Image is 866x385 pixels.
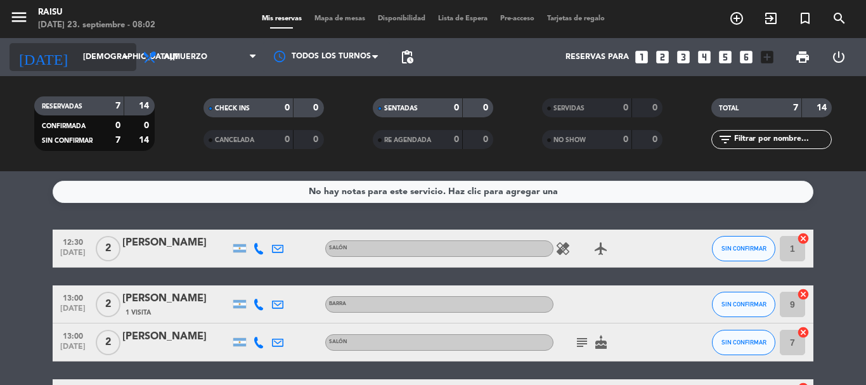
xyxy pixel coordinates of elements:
span: [DATE] [57,304,89,319]
i: looks_one [633,49,650,65]
span: Reservas para [565,53,629,62]
div: No hay notas para este servicio. Haz clic para agregar una [309,185,558,199]
strong: 0 [483,103,491,112]
span: Lista de Espera [432,15,494,22]
i: cancel [797,232,810,245]
span: 13:00 [57,290,89,304]
strong: 14 [139,136,152,145]
strong: 0 [483,135,491,144]
i: looks_two [654,49,671,65]
span: SIN CONFIRMAR [721,245,766,252]
strong: 0 [454,135,459,144]
strong: 0 [313,103,321,112]
input: Filtrar por nombre... [733,133,831,147]
span: [DATE] [57,343,89,357]
button: menu [10,8,29,31]
span: Mapa de mesas [308,15,372,22]
span: Pre-acceso [494,15,541,22]
span: print [795,49,810,65]
div: [DATE] 23. septiembre - 08:02 [38,19,155,32]
i: add_box [759,49,775,65]
span: CHECK INS [215,105,250,112]
span: SENTADAS [384,105,418,112]
button: SIN CONFIRMAR [712,292,775,317]
div: [PERSON_NAME] [122,329,230,345]
i: arrow_drop_down [118,49,133,65]
div: [PERSON_NAME] [122,235,230,251]
strong: 0 [285,135,290,144]
div: [PERSON_NAME] [122,290,230,307]
span: Salón [329,339,347,344]
strong: 0 [454,103,459,112]
span: RESERVADAS [42,103,82,110]
i: looks_4 [696,49,713,65]
span: SERVIDAS [553,105,585,112]
i: healing [555,241,571,256]
strong: 7 [793,103,798,112]
i: looks_3 [675,49,692,65]
i: filter_list [718,132,733,147]
strong: 0 [115,121,120,130]
strong: 0 [623,135,628,144]
span: 2 [96,236,120,261]
i: subject [574,335,590,350]
span: Tarjetas de regalo [541,15,611,22]
i: looks_5 [717,49,734,65]
span: Salón [329,245,347,251]
strong: 14 [817,103,829,112]
strong: 0 [313,135,321,144]
i: turned_in_not [798,11,813,26]
i: menu [10,8,29,27]
strong: 7 [115,136,120,145]
i: looks_6 [738,49,754,65]
strong: 14 [139,101,152,110]
span: TOTAL [719,105,739,112]
i: exit_to_app [763,11,779,26]
i: [DATE] [10,43,77,71]
span: Mis reservas [255,15,308,22]
button: SIN CONFIRMAR [712,330,775,355]
i: power_settings_new [831,49,846,65]
span: RE AGENDADA [384,137,431,143]
div: LOG OUT [820,38,856,76]
strong: 0 [144,121,152,130]
span: SIN CONFIRMAR [42,138,93,144]
span: NO SHOW [553,137,586,143]
span: CONFIRMADA [42,123,86,129]
i: cancel [797,326,810,339]
i: cancel [797,288,810,301]
span: pending_actions [399,49,415,65]
span: Almuerzo [164,53,207,62]
span: CANCELADA [215,137,254,143]
span: 2 [96,292,120,317]
span: 12:30 [57,234,89,249]
span: SIN CONFIRMAR [721,339,766,346]
span: 13:00 [57,328,89,343]
strong: 0 [652,135,660,144]
span: 2 [96,330,120,355]
strong: 0 [652,103,660,112]
span: SIN CONFIRMAR [721,301,766,308]
i: add_circle_outline [729,11,744,26]
i: search [832,11,847,26]
span: Disponibilidad [372,15,432,22]
span: [DATE] [57,249,89,263]
strong: 0 [285,103,290,112]
i: airplanemode_active [593,241,609,256]
span: Barra [329,301,346,306]
span: 1 Visita [126,308,151,318]
strong: 0 [623,103,628,112]
i: cake [593,335,609,350]
div: Raisu [38,6,155,19]
strong: 7 [115,101,120,110]
button: SIN CONFIRMAR [712,236,775,261]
